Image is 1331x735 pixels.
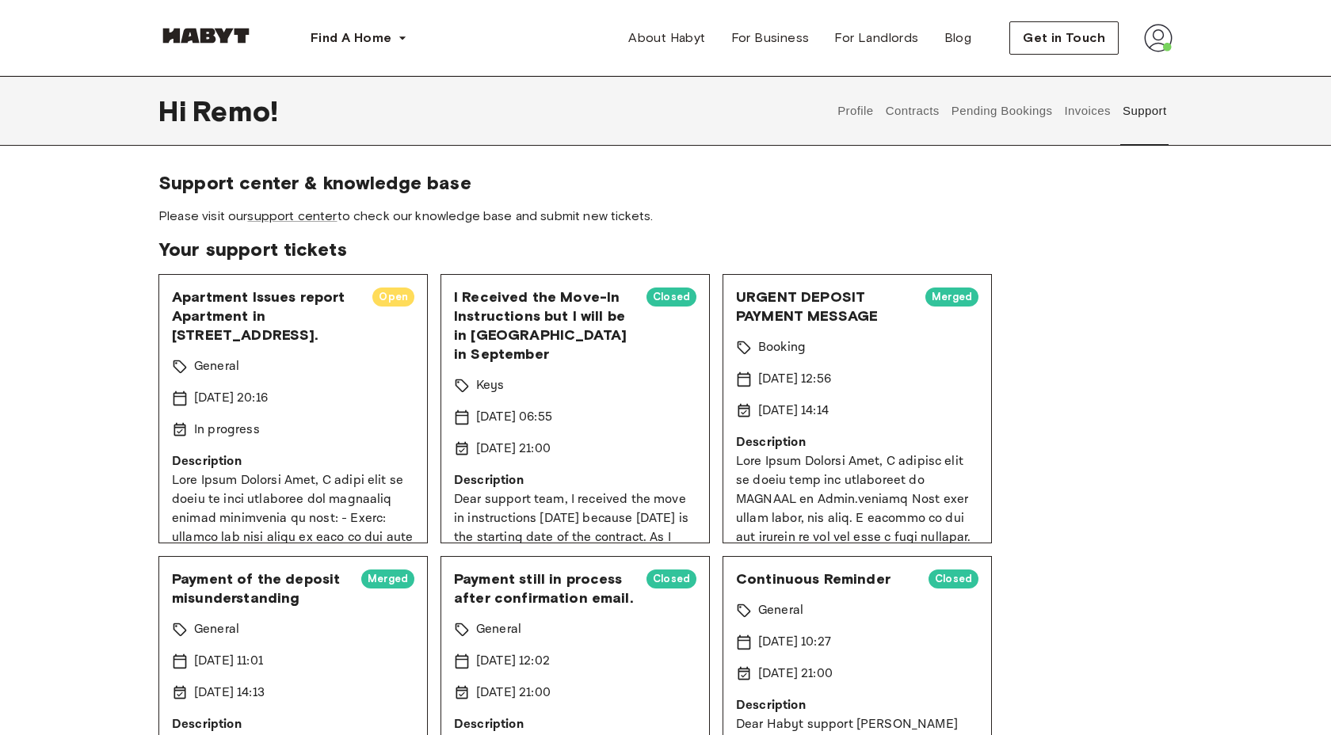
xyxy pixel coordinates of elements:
[834,29,918,48] span: For Landlords
[1062,76,1112,146] button: Invoices
[628,29,705,48] span: About Habyt
[454,490,696,604] p: Dear support team, I received the move in instructions [DATE] because [DATE] is the starting date...
[719,22,822,54] a: For Business
[883,76,941,146] button: Contracts
[194,389,268,408] p: [DATE] 20:16
[758,665,833,684] p: [DATE] 21:00
[193,94,278,128] span: Remo !
[476,440,551,459] p: [DATE] 21:00
[454,715,696,734] p: Description
[949,76,1055,146] button: Pending Bookings
[194,684,265,703] p: [DATE] 14:13
[836,76,876,146] button: Profile
[476,620,521,639] p: General
[158,238,1173,261] span: Your support tickets
[194,357,239,376] p: General
[1009,21,1119,55] button: Get in Touch
[736,696,978,715] p: Description
[454,471,696,490] p: Description
[476,684,551,703] p: [DATE] 21:00
[822,22,931,54] a: For Landlords
[172,715,414,734] p: Description
[158,94,193,128] span: Hi
[361,571,414,587] span: Merged
[832,76,1173,146] div: user profile tabs
[758,370,831,389] p: [DATE] 12:56
[925,289,978,305] span: Merged
[758,601,803,620] p: General
[944,29,972,48] span: Blog
[194,620,239,639] p: General
[194,421,260,440] p: In progress
[311,29,391,48] span: Find A Home
[476,376,505,395] p: Keys
[172,452,414,471] p: Description
[194,652,263,671] p: [DATE] 11:01
[646,571,696,587] span: Closed
[758,633,831,652] p: [DATE] 10:27
[736,433,978,452] p: Description
[646,289,696,305] span: Closed
[298,22,420,54] button: Find A Home
[454,288,634,364] span: I Received the Move-In Instructions but I will be in [GEOGRAPHIC_DATA] in September
[476,652,550,671] p: [DATE] 12:02
[736,288,913,326] span: URGENT DEPOSIT PAYMENT MESSAGE
[247,208,337,223] a: support center
[158,28,254,44] img: Habyt
[929,571,978,587] span: Closed
[476,408,552,427] p: [DATE] 06:55
[158,208,1173,225] span: Please visit our to check our knowledge base and submit new tickets.
[731,29,810,48] span: For Business
[1023,29,1105,48] span: Get in Touch
[758,338,806,357] p: Booking
[158,171,1173,195] span: Support center & knowledge base
[454,569,634,607] span: Payment still in process after confirmation email.
[932,22,985,54] a: Blog
[372,289,414,305] span: Open
[1144,24,1173,52] img: avatar
[616,22,718,54] a: About Habyt
[736,569,916,588] span: Continuous Reminder
[172,288,360,345] span: Apartment Issues report Apartment in [STREET_ADDRESS].
[172,569,349,607] span: Payment of the deposit misunderstanding
[758,402,829,421] p: [DATE] 14:14
[1120,76,1169,146] button: Support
